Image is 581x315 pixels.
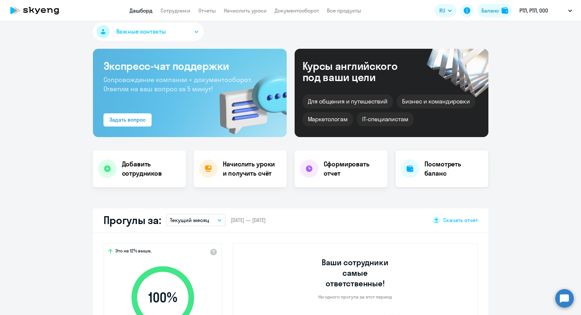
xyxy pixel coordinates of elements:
div: Задать вопрос [109,116,146,124]
span: 100 % [125,290,201,305]
button: Текущий месяц [166,214,225,226]
button: Важные контакты [93,22,204,41]
p: РТЛ, РТЛ, ООО [519,7,548,14]
div: Для общения и путешествий [303,95,393,108]
p: Текущий месяц [170,216,209,224]
h4: Посмотреть баланс [424,159,483,178]
h4: Добавить сотрудников [122,159,181,178]
a: Сотрудники [160,7,190,14]
span: Скачать отчет [443,216,478,224]
span: [DATE] — [DATE] [231,216,266,224]
img: bg-img [210,63,287,137]
h4: Сформировать отчет [324,159,382,178]
h4: Начислить уроки и получить счёт [223,159,280,178]
div: Курсы английского под ваши цели [303,60,415,83]
a: Начислить уроки [224,7,267,14]
button: РТЛ, РТЛ, ООО [516,3,575,18]
h3: Ваши сотрудники самые ответственные! [313,257,397,289]
a: Все продукты [327,7,361,14]
button: Балансbalance [478,4,512,17]
div: IT-специалистам [357,112,414,126]
div: Баланс [481,7,499,14]
button: RU [435,4,456,17]
a: Дашборд [130,7,153,14]
h3: Экспресс-чат поддержки [103,59,276,72]
div: Маркетологам [303,112,353,126]
p: Ни одного прогула за этот период [318,294,392,300]
span: Важные контакты [116,27,166,36]
button: Задать вопрос [103,113,152,127]
h2: Прогулы за: [103,214,161,227]
img: balance [502,7,508,14]
a: Документооборот [275,7,319,14]
span: Сопровождение компании + документооборот. Ответим на ваш вопрос за 5 минут! [103,75,252,93]
a: Отчеты [198,7,216,14]
span: RU [439,7,445,14]
span: Это на 12% выше, [115,248,152,256]
div: Бизнес и командировки [397,95,475,108]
